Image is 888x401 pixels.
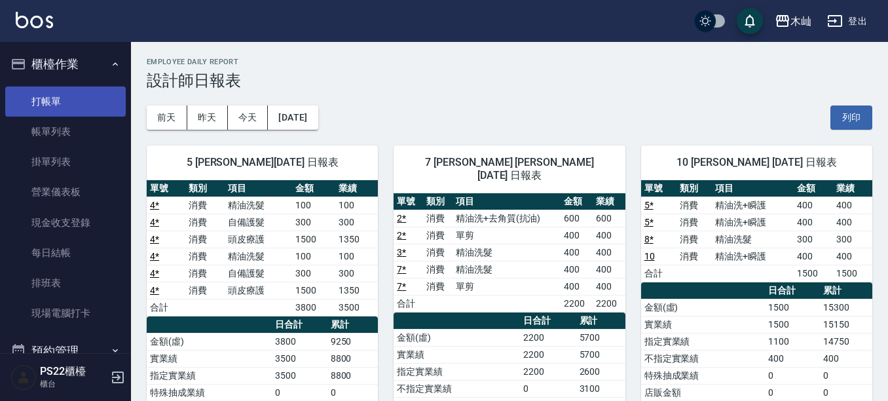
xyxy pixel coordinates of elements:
td: 不指定實業績 [641,350,766,367]
td: 600 [561,210,593,227]
td: 1500 [833,265,872,282]
td: 2200 [520,329,576,346]
td: 2200 [520,346,576,363]
td: 5700 [576,346,625,363]
td: 300 [794,231,833,248]
td: 3800 [272,333,327,350]
h5: PS22櫃檯 [40,365,107,378]
td: 金額(虛) [147,333,272,350]
td: 100 [335,197,379,214]
td: 消費 [185,248,224,265]
td: 400 [593,227,625,244]
td: 1500 [292,231,335,248]
td: 100 [292,197,335,214]
a: 帳單列表 [5,117,126,147]
td: 3500 [335,299,379,316]
td: 店販金額 [641,384,766,401]
button: 木屾 [769,8,817,35]
div: 木屾 [790,13,811,29]
td: 400 [765,350,820,367]
a: 營業儀表板 [5,177,126,207]
td: 400 [820,350,872,367]
p: 櫃台 [40,378,107,390]
td: 消費 [676,248,712,265]
td: 1500 [292,282,335,299]
td: 400 [561,261,593,278]
td: 單剪 [453,278,561,295]
a: 掛單列表 [5,147,126,177]
td: 精油洗髮 [453,261,561,278]
th: 單號 [641,180,676,197]
td: 400 [794,214,833,231]
table: a dense table [394,193,625,313]
td: 消費 [423,244,453,261]
a: 現場電腦打卡 [5,298,126,328]
th: 日合計 [765,282,820,299]
td: 1500 [765,316,820,333]
span: 10 [PERSON_NAME] [DATE] 日報表 [657,156,857,169]
td: 精油洗髮 [712,231,794,248]
span: 7 [PERSON_NAME] [PERSON_NAME] [DATE] 日報表 [409,156,609,182]
td: 600 [593,210,625,227]
button: 前天 [147,105,187,130]
td: 指定實業績 [147,367,272,384]
td: 頭皮療護 [225,231,292,248]
td: 2600 [576,363,625,380]
td: 3500 [272,367,327,384]
td: 400 [794,197,833,214]
th: 金額 [561,193,593,210]
td: 特殊抽成業績 [147,384,272,401]
td: 8800 [327,367,379,384]
h3: 設計師日報表 [147,71,872,90]
td: 0 [820,384,872,401]
td: 1350 [335,231,379,248]
td: 指定實業績 [641,333,766,350]
button: 櫃檯作業 [5,47,126,81]
button: 昨天 [187,105,228,130]
td: 400 [593,244,625,261]
a: 10 [644,251,655,261]
th: 金額 [794,180,833,197]
td: 消費 [185,214,224,231]
td: 消費 [423,261,453,278]
td: 指定實業績 [394,363,520,380]
td: 0 [765,384,820,401]
a: 打帳單 [5,86,126,117]
td: 400 [794,248,833,265]
td: 400 [593,278,625,295]
td: 實業績 [394,346,520,363]
td: 消費 [185,231,224,248]
th: 類別 [423,193,453,210]
th: 單號 [147,180,185,197]
td: 3500 [272,350,327,367]
td: 15300 [820,299,872,316]
td: 3100 [576,380,625,397]
td: 合計 [641,265,676,282]
td: 9250 [327,333,379,350]
td: 8800 [327,350,379,367]
td: 300 [335,265,379,282]
td: 400 [833,248,872,265]
th: 項目 [712,180,794,197]
td: 金額(虛) [641,299,766,316]
th: 累計 [820,282,872,299]
a: 排班表 [5,268,126,298]
td: 精油洗+瞬護 [712,248,794,265]
button: 預約管理 [5,334,126,368]
a: 每日結帳 [5,238,126,268]
th: 類別 [676,180,712,197]
td: 0 [327,384,379,401]
td: 400 [561,227,593,244]
td: 100 [335,248,379,265]
th: 業績 [593,193,625,210]
td: 3800 [292,299,335,316]
button: 登出 [822,9,872,33]
td: 消費 [185,197,224,214]
td: 精油洗+去角質(抗油) [453,210,561,227]
td: 14750 [820,333,872,350]
td: 0 [765,367,820,384]
td: 實業績 [147,350,272,367]
td: 消費 [423,227,453,244]
td: 自備護髮 [225,214,292,231]
th: 單號 [394,193,423,210]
